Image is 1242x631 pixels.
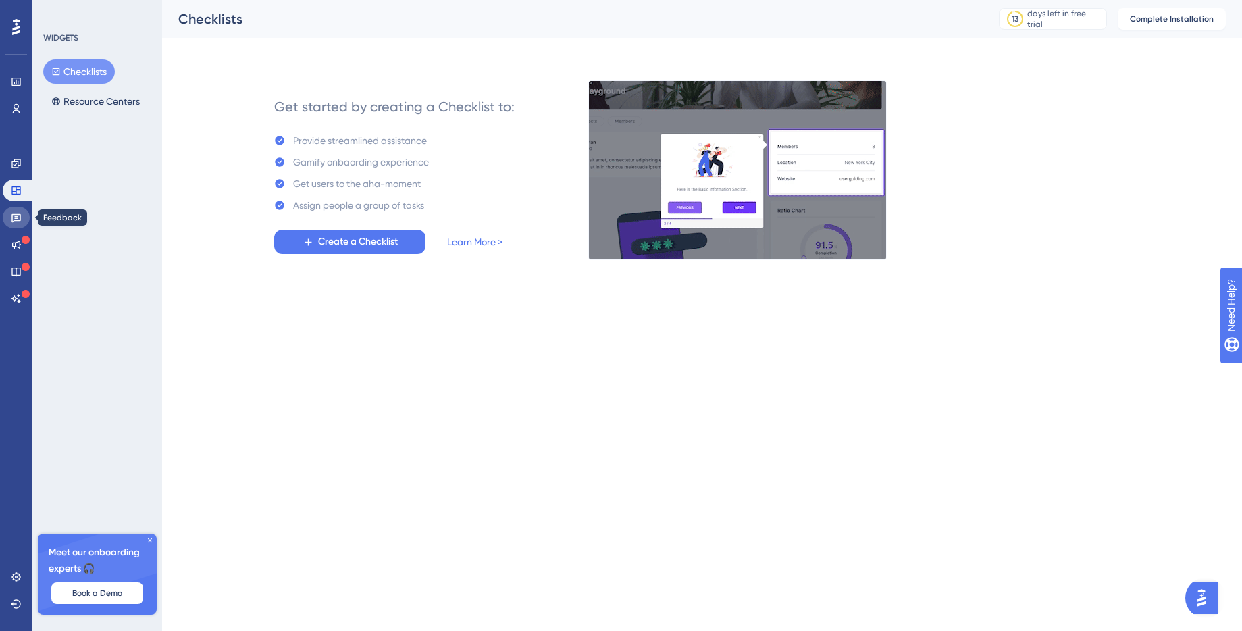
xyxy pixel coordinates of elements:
a: Learn More > [447,234,502,250]
button: Resource Centers [43,89,148,113]
div: days left in free trial [1027,8,1102,30]
div: Gamify onbaording experience [293,154,429,170]
button: Create a Checklist [274,230,425,254]
div: Checklists [178,9,965,28]
button: Book a Demo [51,582,143,604]
span: Book a Demo [72,588,122,599]
div: 13 [1012,14,1018,24]
button: Complete Installation [1118,8,1226,30]
button: Checklists [43,59,115,84]
span: Create a Checklist [318,234,398,250]
span: Meet our onboarding experts 🎧 [49,545,146,577]
div: Get started by creating a Checklist to: [274,97,515,116]
div: WIDGETS [43,32,78,43]
div: Get users to the aha-moment [293,176,421,192]
span: Complete Installation [1130,14,1214,24]
img: e28e67207451d1beac2d0b01ddd05b56.gif [588,80,887,260]
iframe: UserGuiding AI Assistant Launcher [1185,578,1226,618]
div: Provide streamlined assistance [293,132,427,149]
div: Assign people a group of tasks [293,197,424,213]
span: Need Help? [32,3,84,20]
